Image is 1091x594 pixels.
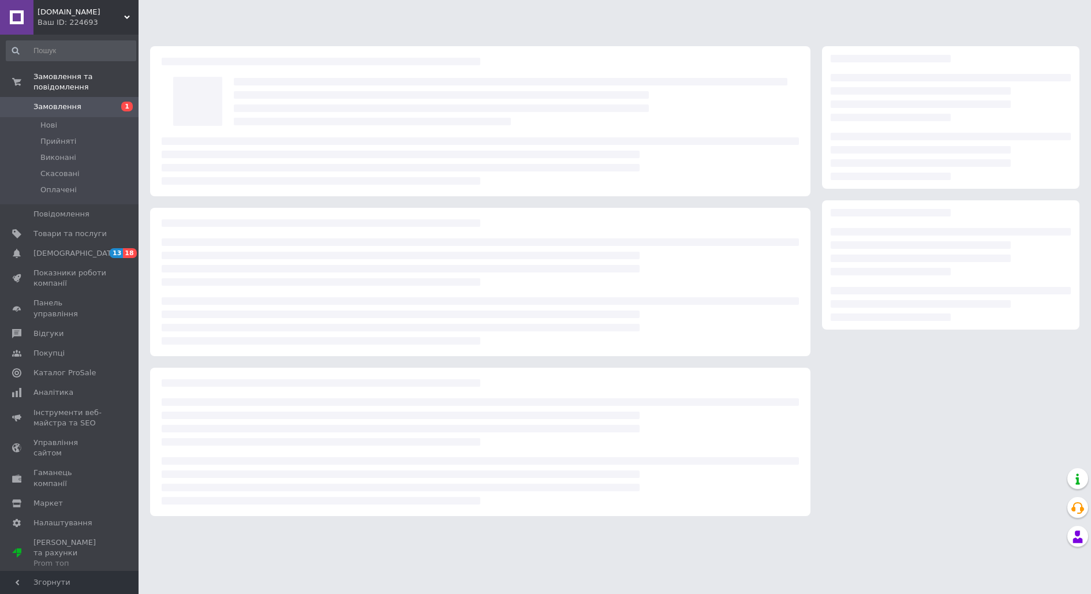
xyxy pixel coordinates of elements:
[38,17,139,28] div: Ваш ID: 224693
[33,387,73,398] span: Аналітика
[33,328,63,339] span: Відгуки
[33,408,107,428] span: Інструменти веб-майстра та SEO
[33,229,107,239] span: Товари та послуги
[40,136,76,147] span: Прийняті
[38,7,124,17] span: Hot.LAND
[33,72,139,92] span: Замовлення та повідомлення
[33,558,107,569] div: Prom топ
[121,102,133,111] span: 1
[40,152,76,163] span: Виконані
[33,348,65,358] span: Покупці
[33,498,63,509] span: Маркет
[33,537,107,569] span: [PERSON_NAME] та рахунки
[33,468,107,488] span: Гаманець компанії
[33,368,96,378] span: Каталог ProSale
[110,248,123,258] span: 13
[40,185,77,195] span: Оплачені
[33,268,107,289] span: Показники роботи компанії
[40,169,80,179] span: Скасовані
[33,102,81,112] span: Замовлення
[33,298,107,319] span: Панель управління
[33,518,92,528] span: Налаштування
[40,120,57,130] span: Нові
[33,438,107,458] span: Управління сайтом
[123,248,136,258] span: 18
[33,248,119,259] span: [DEMOGRAPHIC_DATA]
[33,209,89,219] span: Повідомлення
[6,40,136,61] input: Пошук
